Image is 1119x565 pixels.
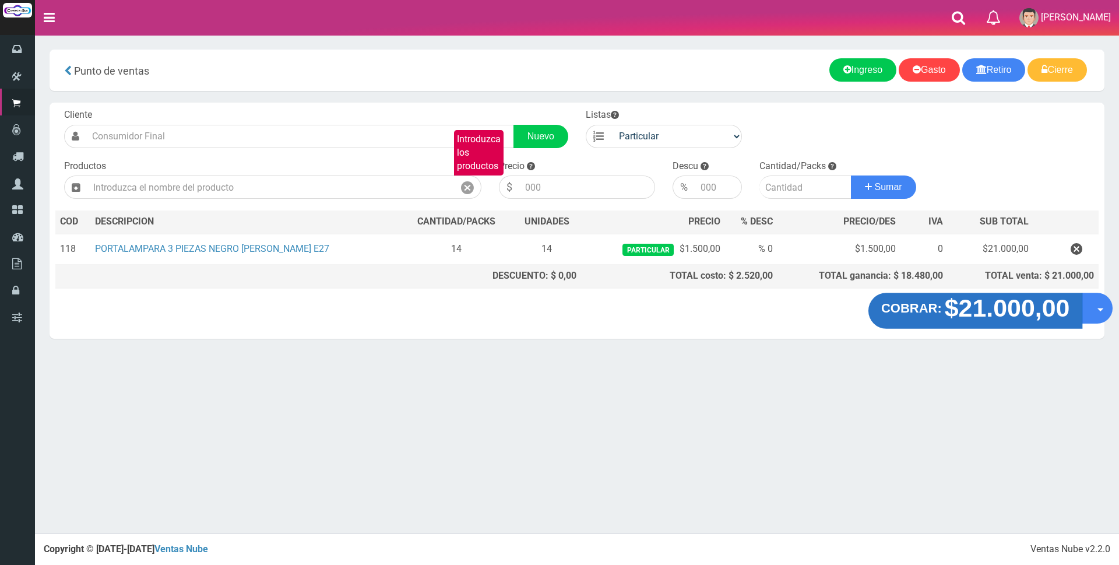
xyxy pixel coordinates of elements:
th: DES [90,210,401,234]
span: SUB TOTAL [980,215,1029,229]
div: DESCUENTO: $ 0,00 [406,269,577,283]
span: [PERSON_NAME] [1041,12,1111,23]
label: Listas [586,108,619,122]
th: CANTIDAD/PACKS [401,210,512,234]
a: PORTALAMPARA 3 PIEZAS NEGRO [PERSON_NAME] E27 [95,243,329,254]
input: Introduzca el nombre del producto [87,176,454,199]
button: COBRAR: $21.000,00 [868,293,1083,329]
div: TOTAL venta: $ 21.000,00 [952,269,1094,283]
th: COD [55,210,90,234]
span: PRECIO/DES [843,216,896,227]
td: $1.500,00 [777,234,900,265]
span: Punto de ventas [74,65,149,77]
td: $21.000,00 [948,234,1033,265]
span: PRECIO [688,215,720,229]
a: Retiro [962,58,1026,82]
a: Nuevo [513,125,568,148]
div: TOTAL ganancia: $ 18.480,00 [782,269,943,283]
strong: $21.000,00 [945,294,1070,322]
strong: COBRAR: [881,301,942,315]
div: % [673,176,695,199]
label: Productos [64,160,106,173]
label: Cliente [64,108,92,122]
div: Ventas Nube v2.2.0 [1030,543,1110,556]
label: Precio [499,160,525,173]
label: Cantidad/Packs [759,160,826,173]
span: CRIPCION [112,216,154,227]
input: Consumidor Final [86,125,514,148]
a: Gasto [899,58,960,82]
label: Descu [673,160,698,173]
img: User Image [1019,8,1039,27]
a: Cierre [1027,58,1087,82]
button: Sumar [851,176,916,199]
span: Particular [622,244,673,256]
a: Ingreso [829,58,896,82]
span: Sumar [875,182,902,192]
input: Cantidad [759,176,851,199]
th: UNIDADES [512,210,582,234]
img: Logo grande [3,3,32,17]
input: 000 [695,176,742,199]
td: $1.500,00 [581,234,724,265]
td: 118 [55,234,90,265]
div: $ [499,176,519,199]
td: 14 [512,234,582,265]
td: 0 [900,234,948,265]
input: 000 [519,176,655,199]
span: IVA [928,216,943,227]
div: TOTAL costo: $ 2.520,00 [586,269,773,283]
span: % DESC [741,216,773,227]
strong: Copyright © [DATE]-[DATE] [44,543,208,555]
td: % 0 [725,234,777,265]
a: Ventas Nube [154,543,208,555]
label: Introduzca los productos [454,130,504,176]
td: 14 [401,234,512,265]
